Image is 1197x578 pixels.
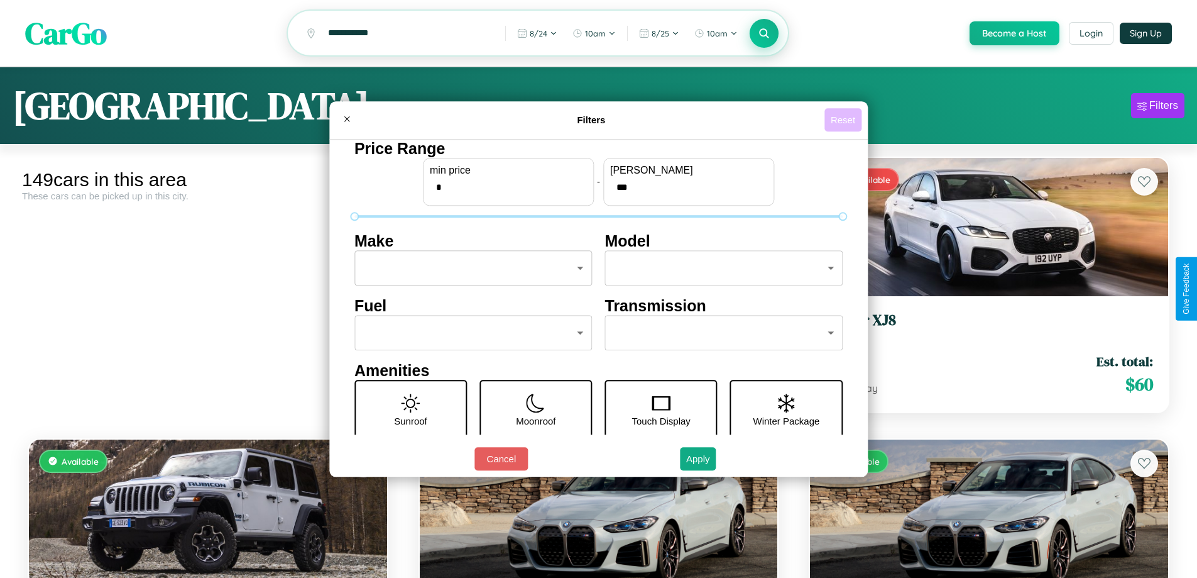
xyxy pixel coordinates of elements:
[597,173,600,190] p: -
[511,23,564,43] button: 8/24
[474,447,528,470] button: Cancel
[688,23,744,43] button: 10am
[1125,372,1153,397] span: $ 60
[354,297,593,315] h4: Fuel
[825,311,1153,330] h3: Jaguar XJ8
[825,311,1153,342] a: Jaguar XJ82021
[25,13,107,54] span: CarGo
[652,28,669,38] span: 8 / 25
[13,80,369,131] h1: [GEOGRAPHIC_DATA]
[430,165,587,176] label: min price
[605,297,843,315] h4: Transmission
[516,413,555,430] p: Moonroof
[394,413,427,430] p: Sunroof
[354,362,843,380] h4: Amenities
[1182,264,1191,314] div: Give Feedback
[680,447,716,470] button: Apply
[707,28,728,38] span: 10am
[633,23,686,43] button: 8/25
[610,165,767,176] label: [PERSON_NAME]
[22,191,394,201] div: These cars can be picked up in this city.
[1069,22,1113,45] button: Login
[62,456,99,467] span: Available
[605,232,843,250] h4: Model
[1096,352,1153,370] span: Est. total:
[1120,23,1172,44] button: Sign Up
[631,413,690,430] p: Touch Display
[824,108,861,131] button: Reset
[585,28,606,38] span: 10am
[22,169,394,191] div: 149 cars in this area
[530,28,547,38] span: 8 / 24
[1149,99,1178,112] div: Filters
[970,21,1059,45] button: Become a Host
[753,413,820,430] p: Winter Package
[354,232,593,250] h4: Make
[358,114,824,125] h4: Filters
[354,140,843,158] h4: Price Range
[1131,93,1184,118] button: Filters
[566,23,622,43] button: 10am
